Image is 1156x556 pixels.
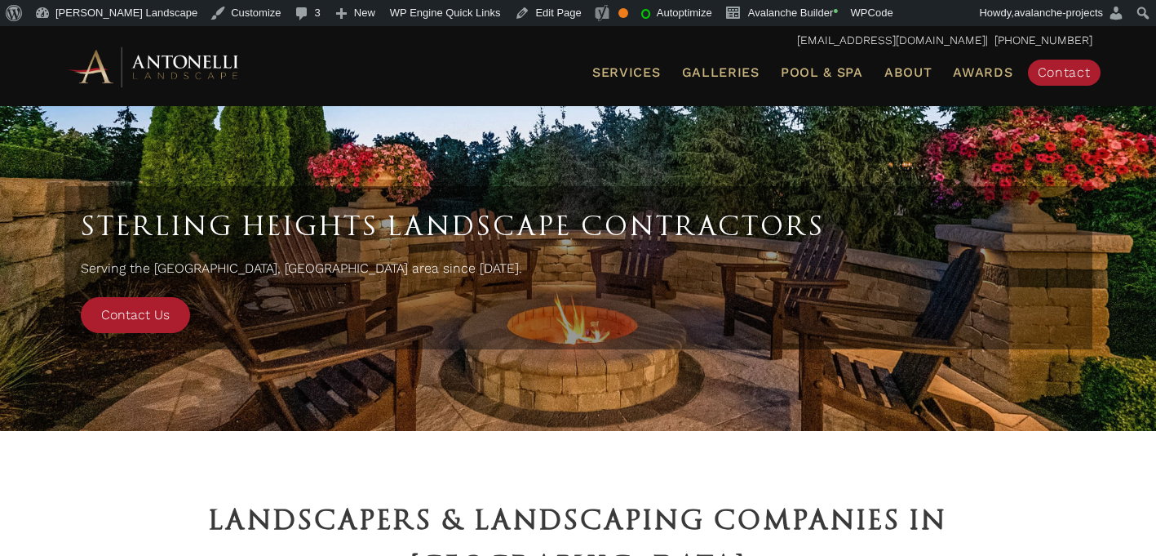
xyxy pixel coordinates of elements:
a: Contact [1028,60,1101,86]
a: Services [586,62,667,83]
a: Pool & Spa [774,62,870,83]
span: avalanche-projects [1014,7,1103,19]
span: Galleries [682,64,760,80]
span: Services [592,66,661,79]
a: About [878,62,939,83]
span: Contact Us [101,307,170,322]
a: Awards [946,62,1019,83]
div: OK [618,8,628,18]
a: Galleries [675,62,766,83]
a: Contact Us [81,297,190,333]
h1: Sterling Heights Landscape Contractors [81,202,1076,248]
span: Awards [953,64,1012,80]
span: • [833,3,838,20]
span: Contact [1038,64,1091,80]
p: Serving the [GEOGRAPHIC_DATA], [GEOGRAPHIC_DATA] area since [DATE]. [81,256,1076,289]
a: [EMAIL_ADDRESS][DOMAIN_NAME] [797,33,985,47]
p: | [PHONE_NUMBER] [64,30,1092,51]
span: Pool & Spa [781,64,863,80]
img: Antonelli Horizontal Logo [64,44,244,89]
span: About [884,66,932,79]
